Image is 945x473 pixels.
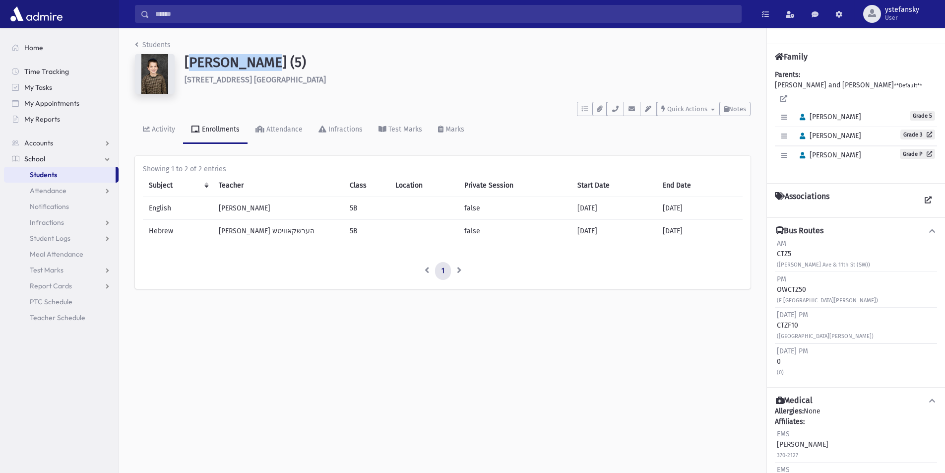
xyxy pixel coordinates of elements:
[24,115,60,124] span: My Reports
[729,105,746,113] span: Notes
[30,297,72,306] span: PTC Schedule
[777,238,870,270] div: CTZ5
[24,99,79,108] span: My Appointments
[458,174,571,197] th: Private Session
[775,417,805,426] b: Affiliates:
[4,64,119,79] a: Time Tracking
[777,347,808,355] span: [DATE] PM
[344,220,389,243] td: 5B
[885,6,919,14] span: ystefansky
[910,111,935,121] span: Grade 5
[435,262,451,280] a: 1
[777,311,808,319] span: [DATE] PM
[4,214,119,230] a: Infractions
[30,170,57,179] span: Students
[389,174,458,197] th: Location
[795,151,861,159] span: [PERSON_NAME]
[443,125,464,134] div: Marks
[4,183,119,199] a: Attendance
[344,197,389,220] td: 5B
[311,116,371,144] a: Infractions
[248,116,311,144] a: Attendance
[775,407,804,415] b: Allergies:
[777,333,874,339] small: ([GEOGRAPHIC_DATA][PERSON_NAME])
[24,154,45,163] span: School
[719,102,751,116] button: Notes
[571,220,657,243] td: [DATE]
[4,151,119,167] a: School
[264,125,303,134] div: Attendance
[777,262,870,268] small: ([PERSON_NAME] Ave & 11th St (SW))
[777,297,878,304] small: (E [GEOGRAPHIC_DATA][PERSON_NAME])
[458,197,571,220] td: false
[386,125,422,134] div: Test Marks
[885,14,919,22] span: User
[4,310,119,326] a: Teacher Schedule
[777,430,790,438] span: EMS
[4,262,119,278] a: Test Marks
[777,274,878,305] div: OWCTZ50
[30,266,63,274] span: Test Marks
[135,41,171,49] a: Students
[24,138,53,147] span: Accounts
[775,396,937,406] button: Medical
[150,125,175,134] div: Activity
[777,239,786,248] span: AM
[183,116,248,144] a: Enrollments
[4,199,119,214] a: Notifications
[900,149,935,159] a: Grade P
[24,67,69,76] span: Time Tracking
[143,220,213,243] td: Hebrew
[30,234,70,243] span: Student Logs
[657,174,743,197] th: End Date
[458,220,571,243] td: false
[143,197,213,220] td: English
[4,135,119,151] a: Accounts
[344,174,389,197] th: Class
[775,192,829,209] h4: Associations
[213,197,344,220] td: [PERSON_NAME]
[919,192,937,209] a: View all Associations
[185,75,751,84] h6: [STREET_ADDRESS] [GEOGRAPHIC_DATA]
[135,116,183,144] a: Activity
[775,70,800,79] b: Parents:
[30,218,64,227] span: Infractions
[900,130,935,139] a: Grade 3
[4,278,119,294] a: Report Cards
[30,186,66,195] span: Attendance
[777,310,874,341] div: CTZF10
[4,230,119,246] a: Student Logs
[371,116,430,144] a: Test Marks
[4,111,119,127] a: My Reports
[30,202,69,211] span: Notifications
[326,125,363,134] div: Infractions
[775,52,808,62] h4: Family
[185,54,751,71] h1: [PERSON_NAME] (5)
[213,220,344,243] td: [PERSON_NAME] הערשקאוויטש
[571,174,657,197] th: Start Date
[30,250,83,259] span: Meal Attendance
[571,197,657,220] td: [DATE]
[30,281,72,290] span: Report Cards
[149,5,741,23] input: Search
[143,164,743,174] div: Showing 1 to 2 of 2 entries
[777,429,828,460] div: [PERSON_NAME]
[135,40,171,54] nav: breadcrumb
[24,83,52,92] span: My Tasks
[657,220,743,243] td: [DATE]
[213,174,344,197] th: Teacher
[4,79,119,95] a: My Tasks
[4,246,119,262] a: Meal Attendance
[4,40,119,56] a: Home
[8,4,65,24] img: AdmirePro
[667,105,707,113] span: Quick Actions
[776,396,813,406] h4: Medical
[795,132,861,140] span: [PERSON_NAME]
[657,197,743,220] td: [DATE]
[776,226,823,236] h4: Bus Routes
[775,226,937,236] button: Bus Routes
[777,369,784,376] small: (0)
[777,346,808,377] div: 0
[4,167,116,183] a: Students
[430,116,472,144] a: Marks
